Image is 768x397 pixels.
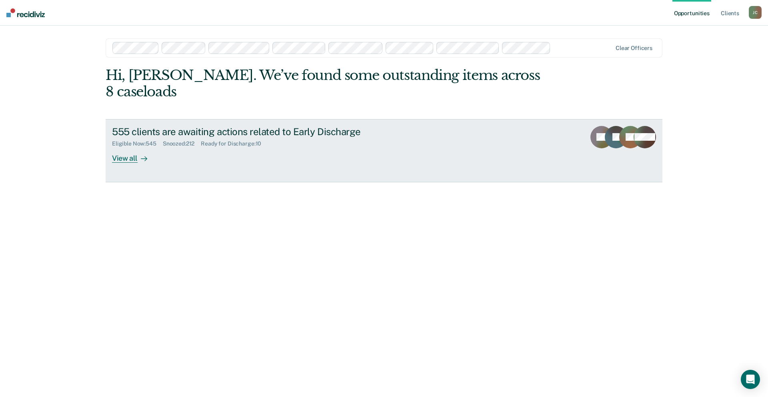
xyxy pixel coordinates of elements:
[163,140,201,147] div: Snoozed : 212
[112,140,163,147] div: Eligible Now : 545
[112,126,393,138] div: 555 clients are awaiting actions related to Early Discharge
[201,140,268,147] div: Ready for Discharge : 10
[106,67,551,100] div: Hi, [PERSON_NAME]. We’ve found some outstanding items across 8 caseloads
[616,45,652,52] div: Clear officers
[741,370,760,389] div: Open Intercom Messenger
[749,6,762,19] div: J C
[749,6,762,19] button: JC
[6,8,45,17] img: Recidiviz
[106,119,662,182] a: 555 clients are awaiting actions related to Early DischargeEligible Now:545Snoozed:212Ready for D...
[112,147,157,163] div: View all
